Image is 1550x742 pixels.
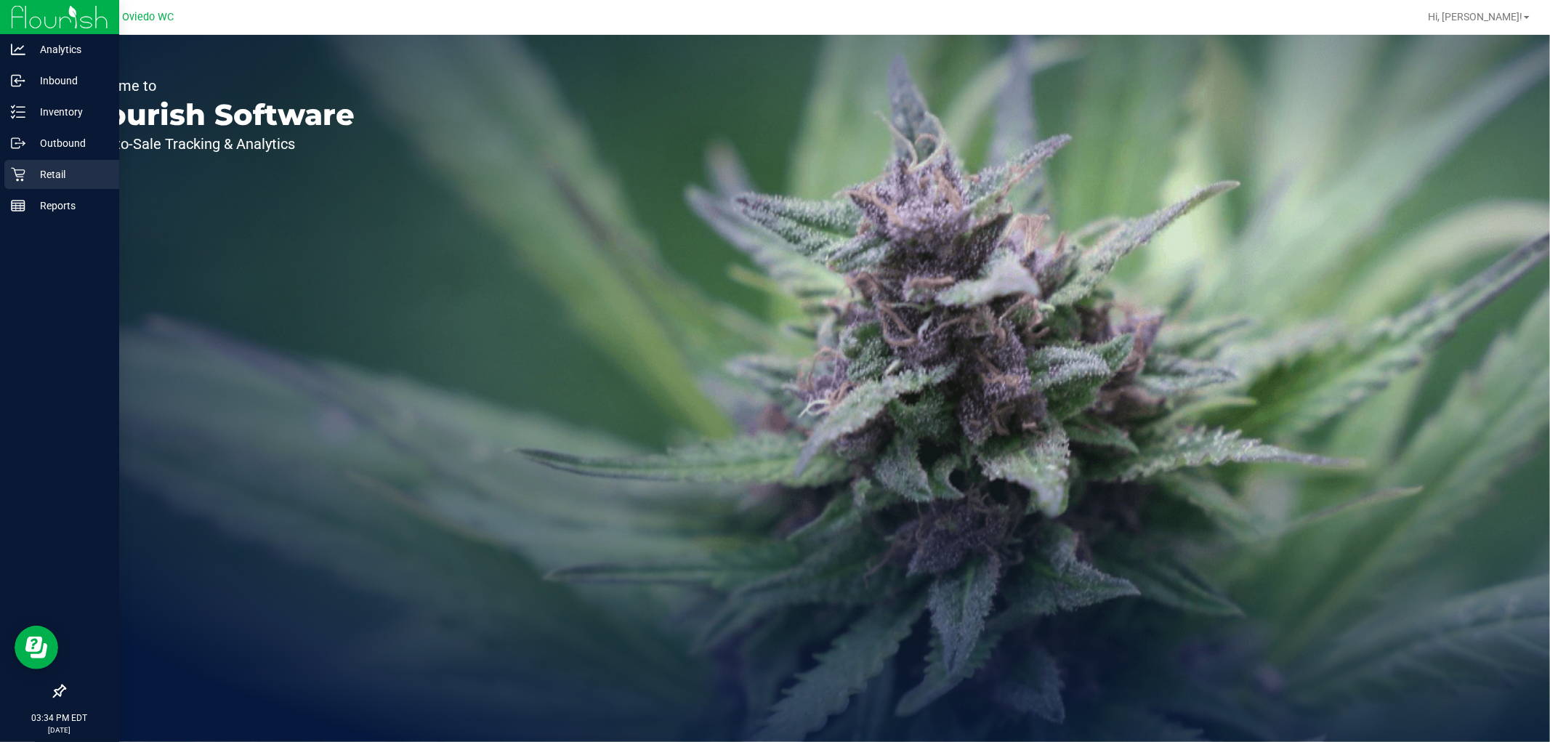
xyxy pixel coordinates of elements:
[11,73,25,88] inline-svg: Inbound
[25,72,113,89] p: Inbound
[25,103,113,121] p: Inventory
[7,711,113,725] p: 03:34 PM EDT
[25,197,113,214] p: Reports
[25,166,113,183] p: Retail
[78,137,355,151] p: Seed-to-Sale Tracking & Analytics
[11,136,25,150] inline-svg: Outbound
[25,134,113,152] p: Outbound
[7,725,113,735] p: [DATE]
[11,198,25,213] inline-svg: Reports
[1428,11,1522,23] span: Hi, [PERSON_NAME]!
[11,167,25,182] inline-svg: Retail
[123,11,174,23] span: Oviedo WC
[25,41,113,58] p: Analytics
[78,100,355,129] p: Flourish Software
[11,42,25,57] inline-svg: Analytics
[11,105,25,119] inline-svg: Inventory
[78,78,355,93] p: Welcome to
[15,626,58,669] iframe: Resource center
